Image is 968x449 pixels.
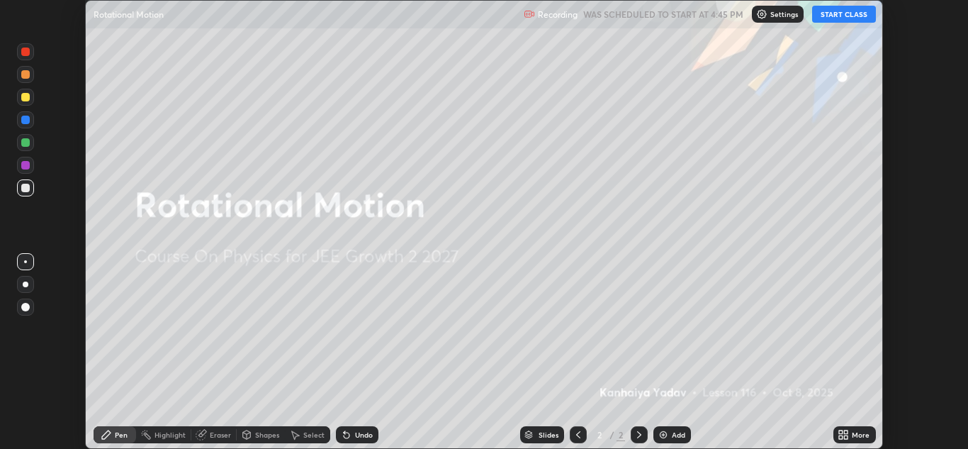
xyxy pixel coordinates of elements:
img: recording.375f2c34.svg [524,9,535,20]
div: 2 [617,428,625,441]
div: Undo [355,431,373,438]
img: class-settings-icons [756,9,767,20]
p: Rotational Motion [94,9,164,20]
div: Pen [115,431,128,438]
div: Select [303,431,325,438]
button: START CLASS [812,6,876,23]
div: Shapes [255,431,279,438]
p: Settings [770,11,798,18]
div: Highlight [154,431,186,438]
p: Recording [538,9,578,20]
div: More [852,431,869,438]
img: add-slide-button [658,429,669,440]
div: 2 [592,431,607,439]
div: Add [672,431,685,438]
div: Eraser [210,431,231,438]
div: Slides [539,431,558,438]
div: / [609,431,614,439]
h5: WAS SCHEDULED TO START AT 4:45 PM [583,8,743,21]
